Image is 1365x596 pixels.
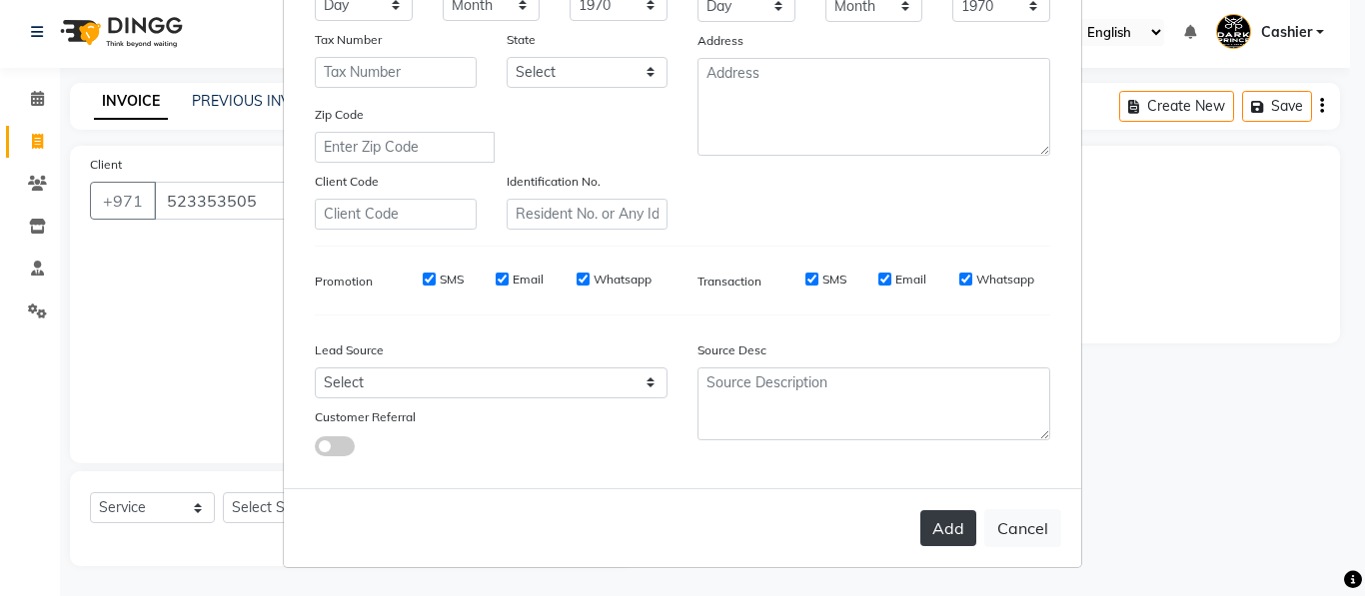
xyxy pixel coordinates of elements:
[315,106,364,124] label: Zip Code
[315,57,477,88] input: Tax Number
[440,271,464,289] label: SMS
[315,199,477,230] input: Client Code
[697,273,761,291] label: Transaction
[507,173,601,191] label: Identification No.
[697,32,743,50] label: Address
[315,341,384,359] label: Lead Source
[513,271,544,289] label: Email
[594,271,652,289] label: Whatsapp
[315,273,373,291] label: Promotion
[507,199,669,230] input: Resident No. or Any Id
[984,509,1061,547] button: Cancel
[315,132,495,163] input: Enter Zip Code
[315,31,382,49] label: Tax Number
[507,31,536,49] label: State
[976,271,1034,289] label: Whatsapp
[920,510,976,546] button: Add
[315,173,379,191] label: Client Code
[822,271,846,289] label: SMS
[895,271,926,289] label: Email
[315,408,416,426] label: Customer Referral
[697,341,766,359] label: Source Desc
